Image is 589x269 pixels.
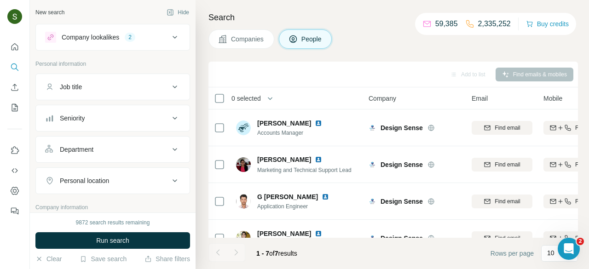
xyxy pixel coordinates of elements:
[256,250,297,257] span: results
[60,114,85,123] div: Seniority
[381,160,423,169] span: Design Sense
[472,94,488,103] span: Email
[495,197,520,206] span: Find email
[577,238,584,245] span: 2
[60,145,93,154] div: Department
[543,94,562,103] span: Mobile
[369,235,376,242] img: Logo of Design Sense
[558,238,580,260] iframe: Intercom live chat
[60,176,109,185] div: Personal location
[381,123,423,132] span: Design Sense
[315,230,322,237] img: LinkedIn logo
[231,34,265,44] span: Companies
[236,157,251,172] img: Avatar
[315,120,322,127] img: LinkedIn logo
[7,79,22,96] button: Enrich CSV
[257,167,352,173] span: Marketing and Technical Support Lead
[256,250,269,257] span: 1 - 7
[208,11,578,24] h4: Search
[236,231,251,246] img: Avatar
[526,17,569,30] button: Buy credits
[257,119,311,128] span: [PERSON_NAME]
[7,162,22,179] button: Use Surfe API
[35,8,64,17] div: New search
[275,250,278,257] span: 7
[472,231,532,245] button: Find email
[7,99,22,116] button: My lists
[231,94,261,103] span: 0 selected
[7,142,22,159] button: Use Surfe on LinkedIn
[35,254,62,263] button: Clear
[322,193,329,200] img: LinkedIn logo
[369,124,376,132] img: Logo of Design Sense
[36,107,190,129] button: Seniority
[7,59,22,75] button: Search
[7,183,22,199] button: Dashboard
[257,202,333,211] span: Application Engineer
[35,203,190,212] p: Company information
[62,33,119,42] div: Company lookalikes
[435,18,458,29] p: 59,385
[495,124,520,132] span: Find email
[257,229,311,238] span: [PERSON_NAME]
[301,34,323,44] span: People
[491,249,534,258] span: Rows per page
[80,254,127,263] button: Save search
[257,155,311,164] span: [PERSON_NAME]
[96,236,129,245] span: Run search
[7,203,22,219] button: Feedback
[36,76,190,98] button: Job title
[7,39,22,55] button: Quick start
[35,60,190,68] p: Personal information
[36,138,190,160] button: Department
[76,218,150,227] div: 9872 search results remaining
[495,234,520,242] span: Find email
[36,170,190,192] button: Personal location
[125,33,135,41] div: 2
[257,192,318,201] span: G [PERSON_NAME]
[36,26,190,48] button: Company lookalikes2
[257,129,326,137] span: Accounts Manager
[369,94,396,103] span: Company
[236,120,251,135] img: Avatar
[236,194,251,209] img: Avatar
[547,248,554,258] p: 10
[269,250,275,257] span: of
[7,9,22,24] img: Avatar
[144,254,190,263] button: Share filters
[315,156,322,163] img: LinkedIn logo
[160,6,196,19] button: Hide
[381,197,423,206] span: Design Sense
[472,121,532,135] button: Find email
[495,160,520,169] span: Find email
[478,18,511,29] p: 2,335,252
[472,158,532,172] button: Find email
[381,234,423,243] span: Design Sense
[35,232,190,249] button: Run search
[60,82,82,92] div: Job title
[472,195,532,208] button: Find email
[369,198,376,205] img: Logo of Design Sense
[369,161,376,168] img: Logo of Design Sense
